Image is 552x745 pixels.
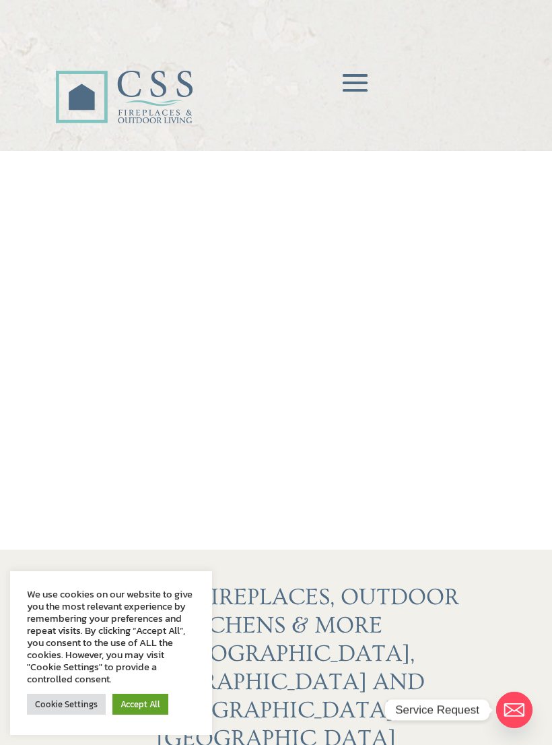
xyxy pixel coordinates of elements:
div: We use cookies on our website to give you the most relevant experience by remembering your prefer... [27,588,195,685]
img: CSS Fireplaces & Outdoor Living (Formerly Construction Solutions & Supply)- Jacksonville Ormond B... [55,33,193,131]
a: Accept All [112,694,168,715]
a: Cookie Settings [27,694,106,715]
a: Email [496,692,532,728]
